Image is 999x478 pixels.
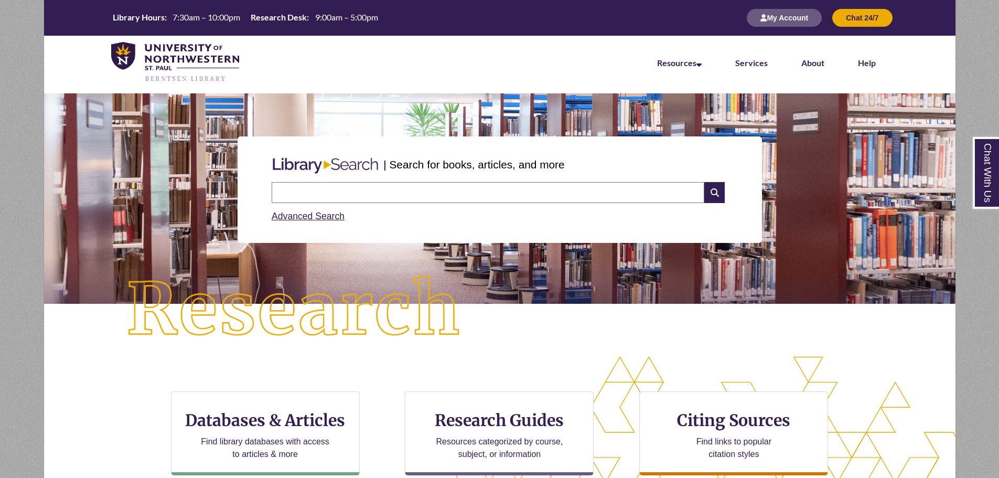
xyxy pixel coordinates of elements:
th: Library Hours: [109,12,168,23]
a: Hours Today [109,12,382,24]
h3: Databases & Articles [180,410,351,430]
a: Research Guides Resources categorized by course, subject, or information [405,391,594,475]
img: Research [89,239,499,381]
h3: Research Guides [414,410,585,430]
a: Resources [657,58,702,68]
button: My Account [747,9,822,27]
a: My Account [747,13,822,22]
a: About [801,58,824,68]
table: Hours Today [109,12,382,23]
p: Find links to popular citation styles [683,435,785,461]
a: Help [858,58,876,68]
span: 7:30am – 10:00pm [173,12,240,22]
h3: Citing Sources [670,410,798,430]
a: Advanced Search [272,211,345,221]
img: Libary Search [267,154,383,178]
i: Search [704,182,724,203]
p: | Search for books, articles, and more [383,156,564,173]
img: UNWSP Library Logo [111,42,240,83]
p: Resources categorized by course, subject, or information [431,435,568,461]
span: 9:00am – 5:00pm [315,12,378,22]
a: Services [735,58,768,68]
a: Chat 24/7 [832,13,892,22]
th: Research Desk: [246,12,310,23]
button: Chat 24/7 [832,9,892,27]
a: Citing Sources Find links to popular citation styles [639,391,828,475]
a: Databases & Articles Find library databases with access to articles & more [171,391,360,475]
p: Find library databases with access to articles & more [197,435,334,461]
